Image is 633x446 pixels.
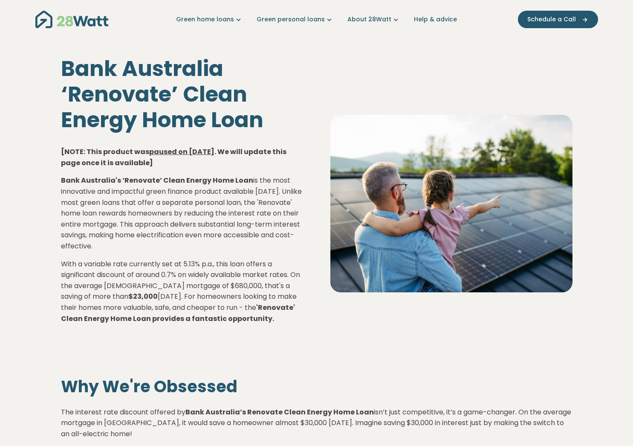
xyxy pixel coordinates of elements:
p: The interest rate discount offered by isn’t just competitive, it’s a game-changer. On the average... [61,400,572,440]
strong: [NOTE: This product was . We will update this page once it is available] [61,147,286,168]
strong: Bank Australia's ‘Renovate’ Clean Energy Home Loan [61,175,253,185]
strong: $23,000 [128,292,158,301]
h1: Bank Australia ‘Renovate’ Clean Energy Home Loan [61,56,303,133]
button: Schedule a Call [518,11,598,28]
span: Schedule a Call [527,15,576,24]
img: 28Watt [35,11,108,28]
span: paused on [DATE] [149,147,214,157]
a: About 28Watt [347,15,400,24]
p: With a variable rate currently set at 5.13% p.a., this loan offers a significant discount of arou... [61,259,303,324]
a: Green personal loans [257,15,334,24]
strong: 'Renovate' Clean Energy Home Loan provides a fantastic opportunity. [61,303,295,324]
nav: Main navigation [35,9,598,30]
strong: Bank Australia’s Renovate Clean Energy Home Loan [185,407,374,417]
a: Help & advice [414,15,457,24]
p: is the most innovative and impactful green finance product available [DATE]. Unlike most green lo... [61,175,303,251]
a: Green home loans [176,15,243,24]
h2: Why We're Obsessed [61,377,572,396]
